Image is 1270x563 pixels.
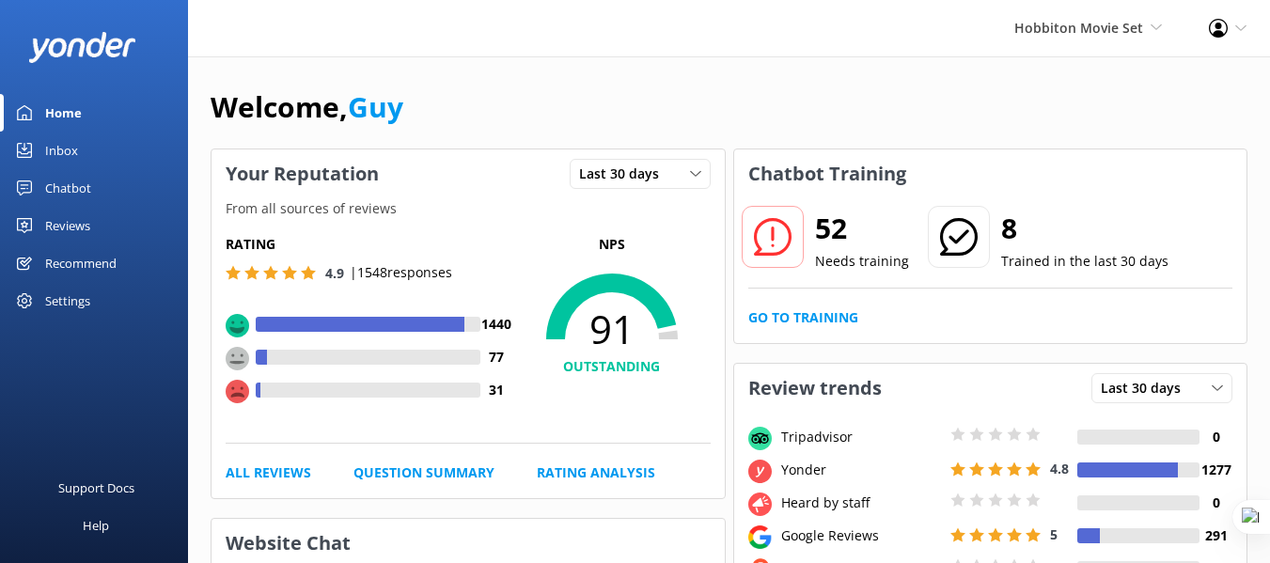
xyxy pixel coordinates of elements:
[776,427,946,447] div: Tripadvisor
[212,149,393,198] h3: Your Reputation
[1001,206,1168,251] h2: 8
[350,262,452,283] p: | 1548 responses
[480,314,513,335] h4: 1440
[1199,427,1232,447] h4: 0
[1014,19,1143,37] span: Hobbiton Movie Set
[748,307,858,328] a: Go to Training
[353,462,494,483] a: Question Summary
[348,87,403,126] a: Guy
[1101,378,1192,399] span: Last 30 days
[28,32,136,63] img: yonder-white-logo.png
[815,251,909,272] p: Needs training
[1050,460,1069,477] span: 4.8
[776,460,946,480] div: Yonder
[45,94,82,132] div: Home
[1199,460,1232,480] h4: 1277
[480,380,513,400] h4: 31
[226,234,513,255] h5: Rating
[734,364,896,413] h3: Review trends
[45,169,91,207] div: Chatbot
[45,207,90,244] div: Reviews
[513,234,711,255] p: NPS
[1050,525,1058,543] span: 5
[45,132,78,169] div: Inbox
[45,282,90,320] div: Settings
[211,85,403,130] h1: Welcome,
[1199,493,1232,513] h4: 0
[1199,525,1232,546] h4: 291
[776,493,946,513] div: Heard by staff
[1001,251,1168,272] p: Trained in the last 30 days
[815,206,909,251] h2: 52
[212,198,725,219] p: From all sources of reviews
[513,356,711,377] h4: OUTSTANDING
[45,244,117,282] div: Recommend
[513,305,711,352] span: 91
[58,469,134,507] div: Support Docs
[83,507,109,544] div: Help
[480,347,513,368] h4: 77
[537,462,655,483] a: Rating Analysis
[325,264,344,282] span: 4.9
[776,525,946,546] div: Google Reviews
[226,462,311,483] a: All Reviews
[579,164,670,184] span: Last 30 days
[734,149,920,198] h3: Chatbot Training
